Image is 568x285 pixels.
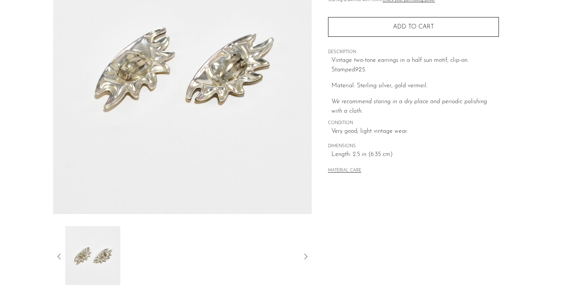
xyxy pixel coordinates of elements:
[328,168,361,174] button: MATERIAL CARE
[393,24,434,31] span: Add to cart
[331,56,499,75] p: Vintage two-tone earrings in a half sun motif, clip-on. Stamped
[331,150,499,160] span: Length: 2.5 in (6.35 cm)
[328,17,499,37] button: Add to cart
[328,49,499,56] span: DESCRIPTION
[328,143,499,150] span: DIMENSIONS
[331,127,499,137] span: Very good; light vintage wear.
[331,81,499,91] p: Material: Sterling silver, gold vermeil.
[328,120,499,127] span: CONDITION
[331,99,487,115] i: We recommend storing in a dry place and periodic polishing with a cloth.
[355,67,366,73] em: 925.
